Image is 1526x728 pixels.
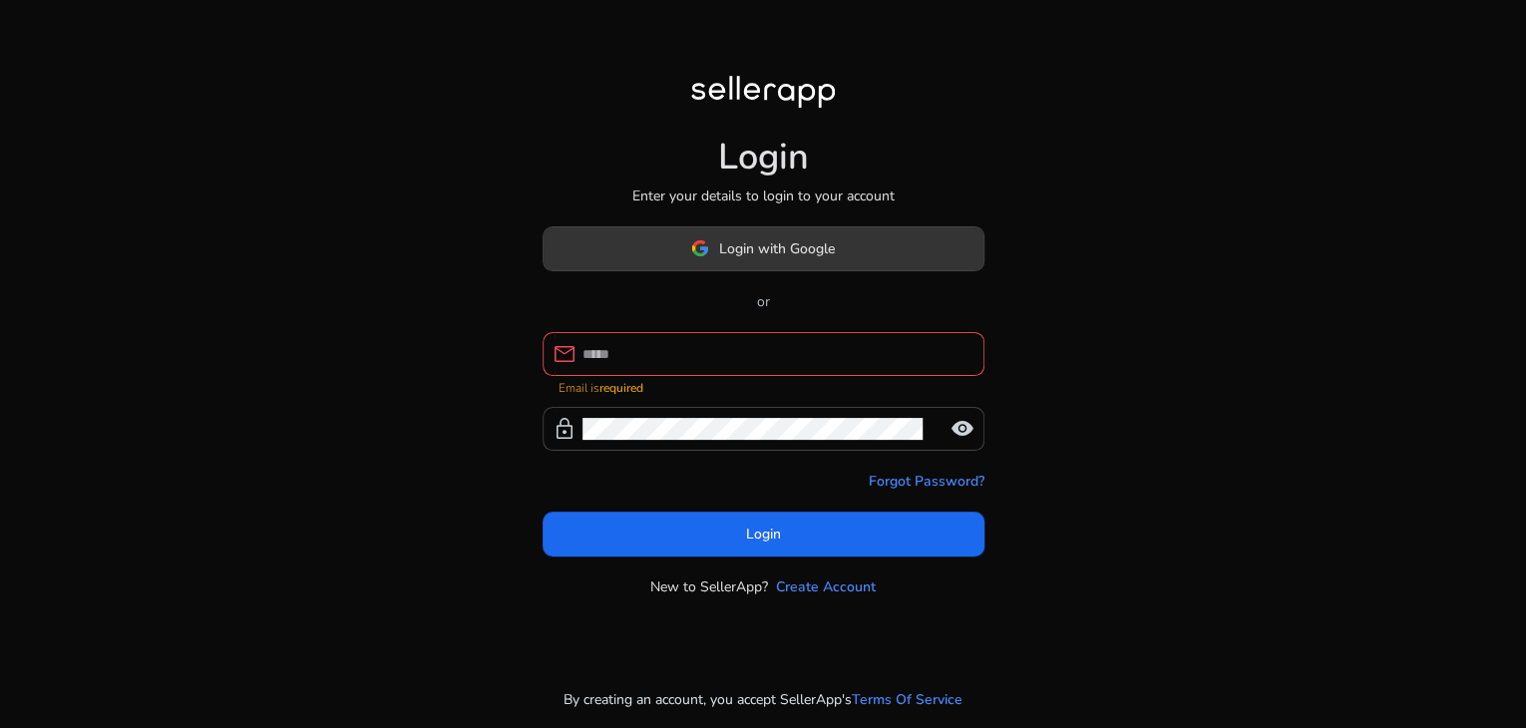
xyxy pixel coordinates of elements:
h1: Login [718,136,809,179]
span: Login with Google [719,238,835,259]
button: Login with Google [543,226,984,271]
img: google-logo.svg [691,239,709,257]
span: visibility [951,417,974,441]
span: Login [746,524,781,545]
a: Create Account [776,576,876,597]
p: New to SellerApp? [650,576,768,597]
p: or [543,291,984,312]
a: Terms Of Service [852,689,962,710]
span: lock [553,417,576,441]
span: mail [553,342,576,366]
p: Enter your details to login to your account [632,185,895,206]
strong: required [599,380,643,396]
mat-error: Email is [559,376,968,397]
button: Login [543,512,984,556]
a: Forgot Password? [869,471,984,492]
